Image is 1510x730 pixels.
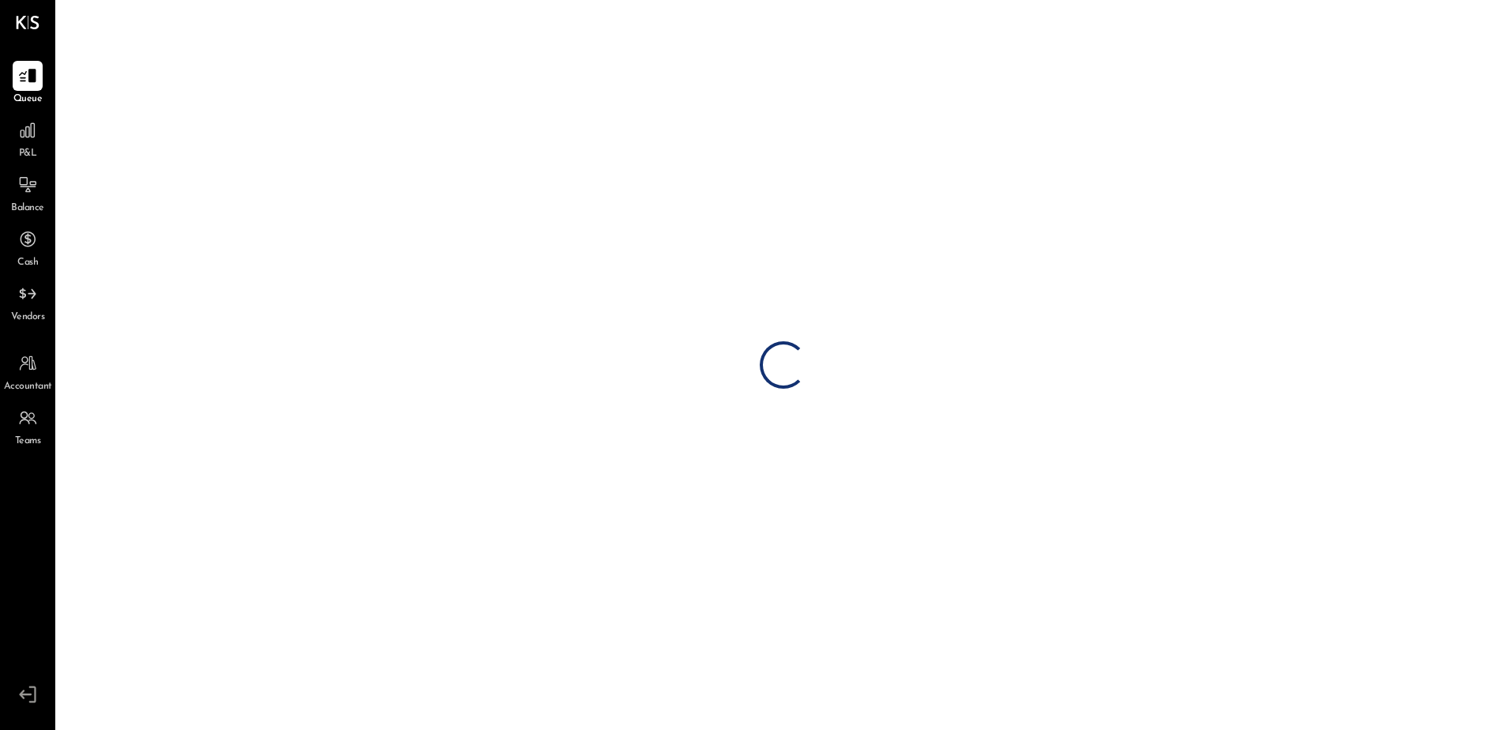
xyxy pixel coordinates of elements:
span: Teams [15,435,41,449]
span: Vendors [11,310,45,325]
a: Balance [1,170,54,216]
span: Accountant [4,380,52,394]
a: Accountant [1,348,54,394]
span: Queue [13,92,43,107]
a: Queue [1,61,54,107]
a: P&L [1,115,54,161]
span: Cash [17,256,38,270]
a: Teams [1,403,54,449]
span: P&L [19,147,37,161]
span: Balance [11,201,44,216]
a: Cash [1,224,54,270]
a: Vendors [1,279,54,325]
